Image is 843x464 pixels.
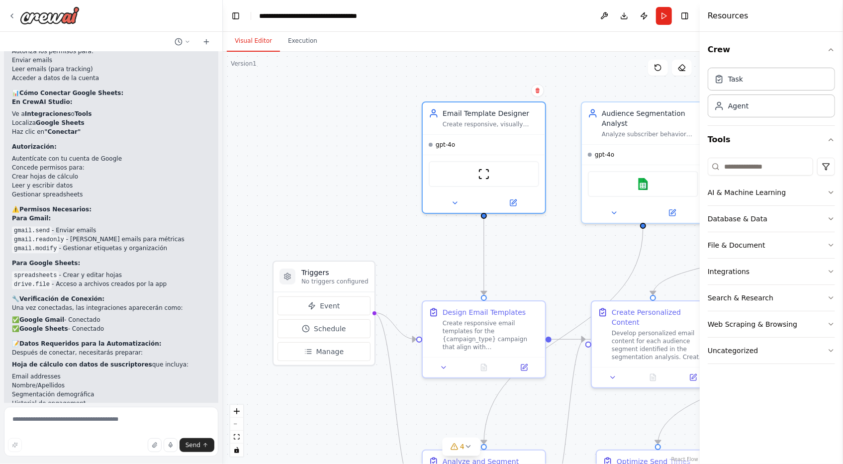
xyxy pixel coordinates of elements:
[12,205,210,214] h2: ⚠️
[443,319,539,351] div: Create responsive email templates for the {campaign_type} campaign that align with {brand_guideli...
[12,118,210,127] li: Localiza
[460,442,465,452] span: 4
[12,235,210,244] li: - [PERSON_NAME] emails para métricas
[463,362,505,373] button: No output available
[12,324,210,333] li: ✅ - Conectado
[12,294,210,303] h2: 🔧
[12,127,210,136] li: Haz clic en
[708,206,835,232] button: Database & Data
[12,372,210,381] li: Email addresses
[25,110,71,117] strong: Integraciones
[648,228,807,295] g: Edge from 1eedba9a-a1ca-41d9-9274-2ad05ad12983 to cfd990e6-2649-44ef-bc0b-e7fe18a77249
[637,178,649,190] img: Google sheets
[12,390,210,399] li: Segmentación demográfica
[12,381,210,390] li: Nombre/Apellidos
[12,348,210,357] p: Después de conectar, necesitarás preparar:
[676,371,710,383] button: Open in side panel
[231,60,257,68] div: Version 1
[180,438,214,452] button: Send
[442,438,480,456] button: 4
[316,347,344,357] span: Manage
[280,31,325,52] button: Execution
[708,64,835,125] div: Crew
[19,206,92,213] strong: Permisos Necesarios:
[612,307,708,327] div: Create Personalized Content
[12,56,210,65] li: Enviar emails
[19,295,104,302] strong: Verificación de Conexión:
[708,319,797,329] div: Web Scraping & Browsing
[12,98,72,105] strong: En CrewAI Studio:
[708,240,765,250] div: File & Document
[44,128,81,135] strong: "Conectar"
[12,172,210,181] li: Crear hojas de cálculo
[36,119,85,126] strong: Google Sheets
[278,342,371,361] button: Manage
[728,101,749,111] div: Agent
[602,130,698,138] div: Analyze subscriber behavior data from {data_source} and create meaningful audience segments based...
[12,65,210,74] li: Leer emails (para tracking)
[320,301,340,311] span: Event
[708,187,786,197] div: AI & Machine Learning
[708,126,835,154] button: Tools
[422,101,546,214] div: Email Template DesignerCreate responsive, visually appealing email templates that align with {bra...
[708,214,767,224] div: Database & Data
[186,441,200,449] span: Send
[259,11,371,21] nav: breadcrumb
[591,300,715,388] div: Create Personalized ContentDevelop personalized email content for each audience segment identifie...
[273,261,375,366] div: TriggersNo triggers configuredEventScheduleManage
[12,74,210,83] li: Acceder a datos de la cuenta
[12,361,152,368] strong: Hoja de cálculo con datos de suscriptores
[12,154,210,163] li: Autentícate con tu cuenta de Google
[301,278,369,285] p: No triggers configured
[708,293,773,303] div: Search & Research
[708,346,758,356] div: Uncategorized
[12,280,52,289] code: drive.file
[148,438,162,452] button: Upload files
[443,108,539,118] div: Email Template Designer
[278,296,371,315] button: Event
[12,279,210,288] li: - Acceso a archivos creados por la app
[708,232,835,258] button: File & Document
[602,108,698,128] div: Audience Segmentation Analyst
[12,303,210,312] p: Una vez conectadas, las integraciones aparecerán como:
[708,10,749,22] h4: Resources
[12,271,210,279] li: - Crear y editar hojas
[314,324,346,334] span: Schedule
[708,154,835,372] div: Tools
[75,110,92,117] strong: Tools
[12,47,210,83] li: Autoriza los permisos para:
[478,168,490,180] img: ScrapeWebsiteTool
[595,151,614,159] span: gpt-4o
[12,215,51,222] strong: Para Gmail:
[19,325,68,332] strong: Google Sheets
[644,207,700,219] button: Open in side panel
[436,141,455,149] span: gpt-4o
[12,271,59,280] code: spreadsheets
[12,181,210,190] li: Leer y escribir datos
[708,36,835,64] button: Crew
[12,226,52,235] code: gmail.send
[198,36,214,48] button: Start a new chat
[301,268,369,278] h3: Triggers
[230,405,243,457] div: React Flow controls
[671,457,698,462] a: React Flow attribution
[708,338,835,364] button: Uncategorized
[708,267,749,277] div: Integrations
[12,235,66,244] code: gmail.readonly
[479,228,648,444] g: Edge from e169f7d3-8500-4f0f-adf3-0537e697653d to dbfd8f8f-0985-441a-9a0a-cbee8dbe5679
[229,9,243,23] button: Hide left sidebar
[678,9,692,23] button: Hide right sidebar
[230,444,243,457] button: toggle interactivity
[612,329,708,361] div: Develop personalized email content for each audience segment identified in the segmentation analy...
[12,260,80,267] strong: Para Google Sheets:
[12,315,210,324] li: ✅ - Conectado
[12,244,210,253] li: - Gestionar etiquetas y organización
[581,101,705,224] div: Audience Segmentation AnalystAnalyze subscriber behavior data from {data_source} and create meani...
[12,244,59,253] code: gmail.modify
[632,371,674,383] button: No output available
[443,120,539,128] div: Create responsive, visually appealing email templates that align with {brand_guidelines} and are ...
[278,319,371,338] button: Schedule
[8,438,22,452] button: Improve this prompt
[19,316,64,323] strong: Google Gmail
[552,334,764,344] g: Edge from d1c9b8e2-7e90-44d8-a034-36356cc1dd45 to 2e406c67-c5a3-46dc-8048-ac49bdddd358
